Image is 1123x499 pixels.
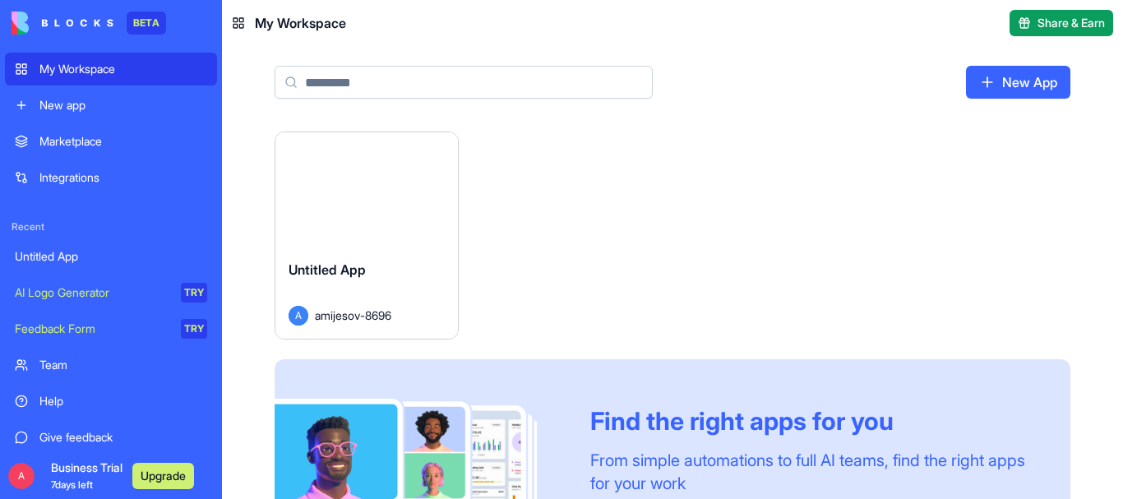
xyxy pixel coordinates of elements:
div: New app [39,97,207,113]
button: Upgrade [132,463,194,489]
a: Team [5,349,217,381]
div: Help [39,393,207,409]
img: logo [12,12,113,35]
div: Untitled App [15,248,207,265]
a: Untitled App [5,240,217,273]
a: BETA [12,12,166,35]
span: amijesov-8696 [315,307,391,324]
a: AI Logo GeneratorTRY [5,276,217,309]
div: BETA [127,12,166,35]
a: My Workspace [5,53,217,85]
span: Recent [5,220,217,233]
span: A [8,463,35,489]
div: Team [39,357,207,373]
a: Feedback FormTRY [5,312,217,345]
div: From simple automations to full AI teams, find the right apps for your work [590,449,1031,495]
div: Give feedback [39,429,207,446]
div: Marketplace [39,133,207,150]
span: Untitled App [289,261,366,278]
a: Untitled AppAamijesov-8696 [275,132,459,340]
div: Feedback Form [15,321,169,337]
a: Marketplace [5,125,217,158]
div: Find the right apps for you [590,406,1031,436]
div: TRY [181,283,207,303]
div: Integrations [39,169,207,186]
span: Business Trial [51,460,122,492]
div: AI Logo Generator [15,284,169,301]
a: Give feedback [5,421,217,454]
a: Integrations [5,161,217,194]
span: A [289,306,308,326]
span: Share & Earn [1038,15,1105,31]
a: Help [5,385,217,418]
a: New App [966,66,1070,99]
div: My Workspace [39,61,207,77]
span: 7 days left [51,478,93,491]
button: Share & Earn [1010,10,1113,36]
a: New app [5,89,217,122]
div: TRY [181,319,207,339]
span: My Workspace [255,13,346,33]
